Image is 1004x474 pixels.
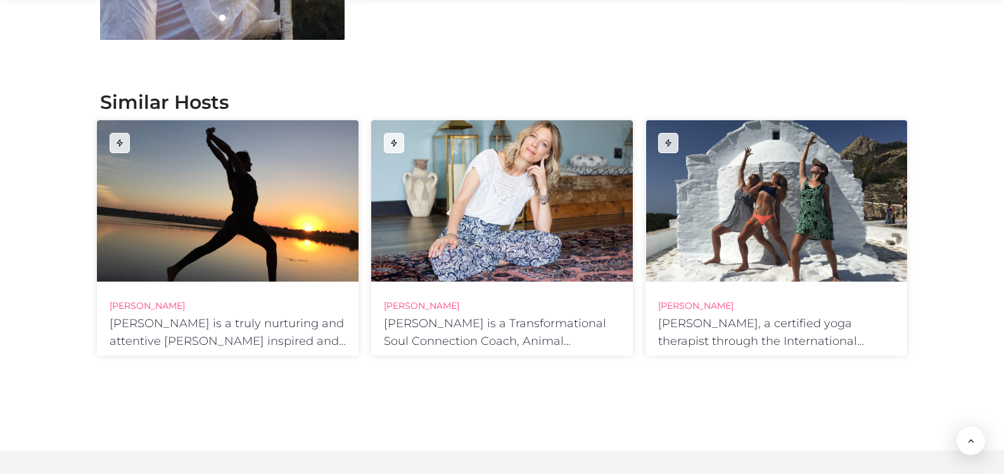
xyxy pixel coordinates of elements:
h2: Similar Hosts [100,90,905,115]
h6: [PERSON_NAME] is a Transformational Soul Connection Coach, Animal Communicator, Reiki Master, Hea... [384,315,620,350]
a: [PERSON_NAME][PERSON_NAME] is a Transformational Soul Connection Coach, Animal Communicator, Reik... [371,120,633,356]
a: [PERSON_NAME][PERSON_NAME], a certified yoga therapist through the International Association of Y... [645,120,907,356]
h6: [PERSON_NAME] is a truly nurturing and attentive [PERSON_NAME] inspired and Hatha Yoga teacher wi... [110,315,346,350]
h4: [PERSON_NAME] [658,297,894,315]
h4: [PERSON_NAME] [110,297,346,315]
h4: [PERSON_NAME] [384,297,620,315]
h6: [PERSON_NAME], a certified yoga therapist through the International Association of Yoga Therapist... [658,315,894,350]
a: [PERSON_NAME][PERSON_NAME] is a truly nurturing and attentive [PERSON_NAME] inspired and Hatha Yo... [97,120,359,356]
